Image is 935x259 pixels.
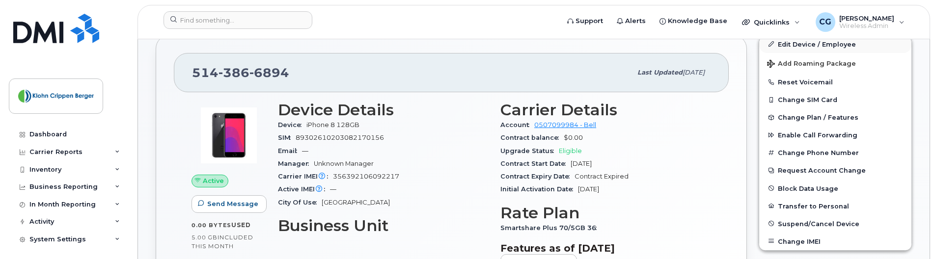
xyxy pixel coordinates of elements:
span: Eligible [559,147,582,155]
button: Change Plan / Features [759,108,911,126]
span: [DATE] [683,69,705,76]
a: 0507099984 - Bell [534,121,596,129]
span: [DATE] [571,160,592,167]
div: Quicklinks [735,12,807,32]
button: Send Message [192,195,267,213]
span: Wireless Admin [839,22,894,30]
span: Contract Start Date [500,160,571,167]
span: Add Roaming Package [767,60,856,69]
button: Transfer to Personal [759,197,911,215]
span: — [302,147,308,155]
span: City Of Use [278,199,322,206]
span: 6894 [249,65,289,80]
span: iPhone 8 128GB [306,121,359,129]
span: Active [203,176,224,185]
span: Contract balance [500,134,564,141]
span: — [330,185,336,193]
span: 514 [192,65,289,80]
span: Unknown Manager [314,160,374,167]
span: Support [576,16,603,26]
span: Enable Call Forwarding [778,131,857,139]
button: Suspend/Cancel Device [759,215,911,233]
span: Account [500,121,534,129]
button: Block Data Usage [759,180,911,197]
span: Last updated [637,69,683,76]
span: [DATE] [578,185,599,193]
button: Add Roaming Package [759,53,911,73]
span: Knowledge Base [668,16,727,26]
span: Contract Expired [575,173,629,180]
h3: Rate Plan [500,204,711,222]
span: included this month [192,233,253,250]
span: Manager [278,160,314,167]
h3: Features as of [DATE] [500,242,711,254]
span: 386 [219,65,249,80]
button: Change Phone Number [759,144,911,161]
a: Support [560,11,610,31]
span: Alerts [625,16,646,26]
span: CG [819,16,831,28]
a: Edit Device / Employee [759,35,911,53]
span: 5.00 GB [192,234,218,241]
h3: Carrier Details [500,101,711,119]
span: Email [278,147,302,155]
span: Send Message [207,199,258,208]
span: 356392106092217 [333,173,399,180]
span: Contract Expiry Date [500,173,575,180]
h3: Device Details [278,101,489,119]
span: 89302610203082170156 [296,134,384,141]
a: Alerts [610,11,653,31]
span: [GEOGRAPHIC_DATA] [322,199,390,206]
span: Smartshare Plus 70/5GB 36 [500,224,602,232]
span: used [231,221,251,229]
input: Find something... [164,11,312,29]
button: Request Account Change [759,161,911,179]
span: Carrier IMEI [278,173,333,180]
span: SIM [278,134,296,141]
span: Initial Activation Date [500,185,578,193]
button: Reset Voicemail [759,73,911,91]
button: Change SIM Card [759,91,911,108]
div: Chris Galazka [809,12,911,32]
img: image20231002-3703462-bzhi73.jpeg [199,106,258,165]
span: Device [278,121,306,129]
span: Upgrade Status [500,147,559,155]
span: Change Plan / Features [778,114,858,121]
span: Suspend/Cancel Device [778,220,859,227]
button: Enable Call Forwarding [759,126,911,144]
button: Change IMEI [759,233,911,250]
span: $0.00 [564,134,583,141]
span: [PERSON_NAME] [839,14,894,22]
a: Knowledge Base [653,11,734,31]
span: 0.00 Bytes [192,222,231,229]
span: Active IMEI [278,185,330,193]
h3: Business Unit [278,217,489,234]
span: Quicklinks [754,18,790,26]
